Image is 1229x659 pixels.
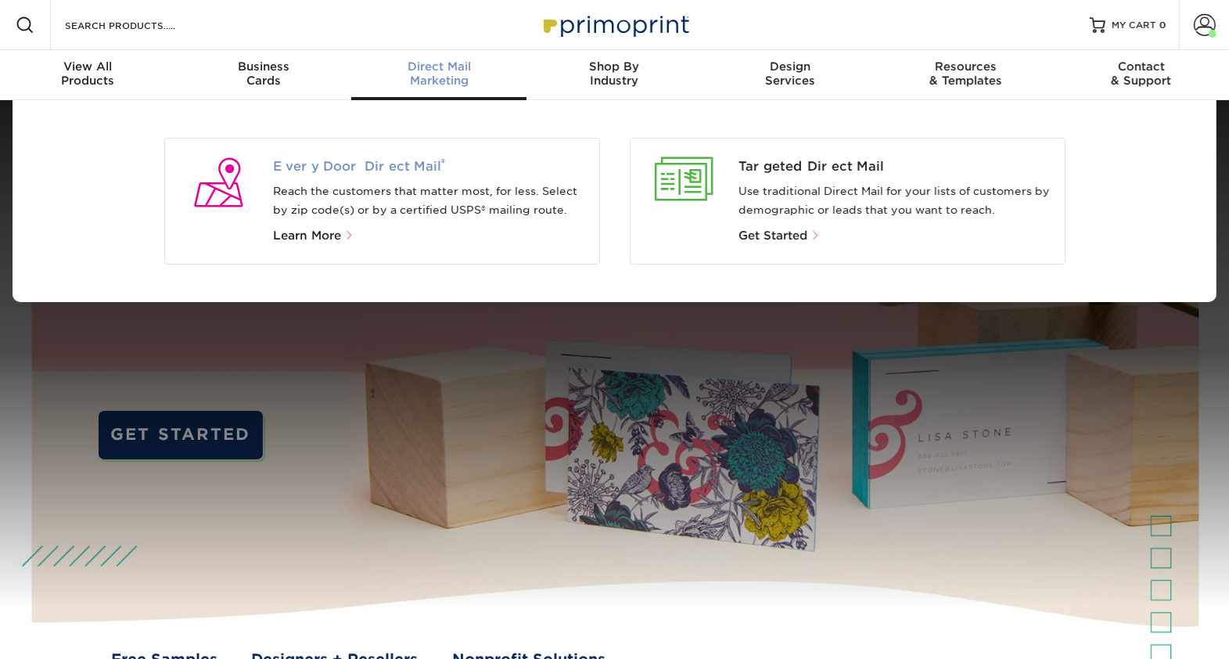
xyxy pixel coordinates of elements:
div: Services [703,59,878,88]
span: Learn More [273,229,341,243]
span: MY CART [1112,19,1156,32]
a: Direct MailMarketing [351,50,526,100]
div: & Support [1054,59,1229,88]
span: Shop By [526,59,702,74]
a: Resources& Templates [878,50,1053,100]
span: Business [175,59,350,74]
p: Reach the customers that matter most, for less. Select by zip code(s) or by a certified USPS® mai... [273,182,587,220]
span: Get Started [738,229,807,243]
a: Get Started [738,230,821,242]
a: BusinessCards [175,50,350,100]
span: Every Door Direct Mail [273,157,587,176]
img: Primoprint [537,8,693,41]
div: Marketing [351,59,526,88]
p: Use traditional Direct Mail for your lists of customers by demographic or leads that you want to ... [738,182,1052,220]
span: Direct Mail [351,59,526,74]
span: Design [703,59,878,74]
sup: ® [441,157,445,168]
a: Targeted Direct Mail [738,157,1052,176]
a: Contact& Support [1054,50,1229,100]
div: Industry [526,59,702,88]
div: & Templates [878,59,1053,88]
span: Contact [1054,59,1229,74]
span: Resources [878,59,1053,74]
a: Every Door Direct Mail® [273,157,587,176]
a: Shop ByIndustry [526,50,702,100]
iframe: Google Customer Reviews [4,611,133,654]
input: SEARCH PRODUCTS..... [63,16,216,34]
span: 0 [1159,20,1166,31]
a: DesignServices [703,50,878,100]
div: Cards [175,59,350,88]
a: Learn More [273,230,361,242]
